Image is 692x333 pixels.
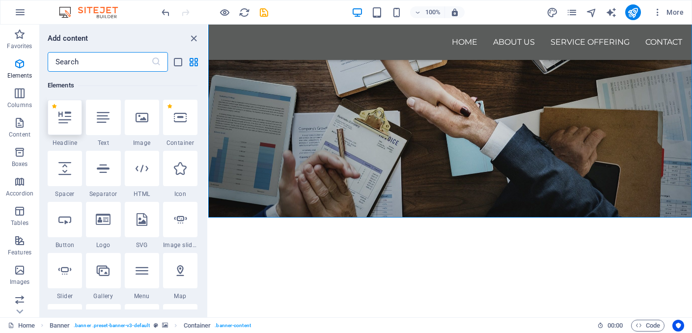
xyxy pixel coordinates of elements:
button: Code [631,320,664,332]
span: More [653,7,684,17]
span: : [614,322,616,329]
span: Logo [86,241,120,249]
i: Design (Ctrl+Alt+Y) [547,7,558,18]
iframe: To enrich screen reader interactions, please activate Accessibility in Grammarly extension settings [208,25,692,317]
h6: Elements [48,80,197,91]
div: Menu [125,253,159,300]
span: Container [163,139,197,147]
div: Map [163,253,197,300]
p: Boxes [12,160,28,168]
button: text_generator [606,6,617,18]
p: Tables [11,219,28,227]
span: Spacer [48,190,82,198]
div: Image [125,100,159,147]
span: Click to select. Double-click to edit [184,320,211,332]
div: Text [86,100,120,147]
i: Navigator [586,7,597,18]
span: Menu [125,292,159,300]
span: HTML [125,190,159,198]
span: Remove from favorites [52,104,57,109]
button: Usercentrics [672,320,684,332]
h6: Session time [597,320,623,332]
span: Gallery [86,292,120,300]
button: grid-view [188,56,199,68]
p: Elements [7,72,32,80]
div: HTML [125,151,159,198]
span: Image [125,139,159,147]
button: design [547,6,558,18]
span: Slider [48,292,82,300]
span: Image slider [163,241,197,249]
p: Accordion [6,190,33,197]
span: Code [636,320,660,332]
span: Headline [48,139,82,147]
span: SVG [125,241,159,249]
span: . banner .preset-banner-v3-default [74,320,150,332]
div: Image slider [163,202,197,249]
span: Icon [163,190,197,198]
span: Separator [86,190,120,198]
div: Gallery [86,253,120,300]
p: Favorites [7,42,32,50]
span: Click to select. Double-click to edit [50,320,70,332]
i: This element is a customizable preset [154,323,158,328]
div: SVG [125,202,159,249]
span: Map [163,292,197,300]
button: navigator [586,6,598,18]
div: Logo [86,202,120,249]
span: . banner-content [215,320,250,332]
span: Button [48,241,82,249]
span: Text [86,139,120,147]
p: Content [9,131,30,139]
div: Container [163,100,197,147]
input: Search [48,52,151,72]
div: Icon [163,151,197,198]
p: Columns [7,101,32,109]
button: More [649,4,688,20]
a: Click to cancel selection. Double-click to open Pages [8,320,35,332]
div: Slider [48,253,82,300]
p: Images [10,278,30,286]
div: Separator [86,151,120,198]
div: Spacer [48,151,82,198]
nav: breadcrumb [50,320,251,332]
span: Remove from favorites [167,104,172,109]
p: Features [8,249,31,256]
button: pages [566,6,578,18]
i: Publish [627,7,638,18]
button: publish [625,4,641,20]
button: close panel [188,32,199,44]
i: Pages (Ctrl+Alt+S) [566,7,578,18]
i: AI Writer [606,7,617,18]
i: This element contains a background [162,323,168,328]
div: Headline [48,100,82,147]
div: Button [48,202,82,249]
span: 00 00 [608,320,623,332]
button: list-view [172,56,184,68]
h6: Add content [48,32,88,44]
